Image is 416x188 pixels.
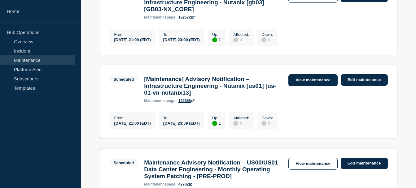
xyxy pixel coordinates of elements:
p: Down : [261,116,273,120]
a: View maintenance [288,158,337,170]
h3: [Maintenance] Advisory Notification – Infrastructure Engineering - Nutanix [us01] [us-01-vn-nutan... [144,76,282,96]
div: 0 [261,120,273,126]
div: [DATE] 21:00 (EDT) [114,37,151,42]
a: 132668 [178,99,195,103]
span: maintenance [144,15,167,19]
div: disabled [233,37,238,42]
p: To : [163,116,200,120]
div: 1 [212,37,221,42]
span: maintenance [144,182,167,186]
p: page [144,182,175,186]
a: 42782 [178,182,192,186]
p: From : [114,116,151,120]
p: Down : [261,32,273,37]
div: disabled [233,121,238,126]
div: 0 [233,37,249,42]
div: 1 [212,120,221,126]
div: up [212,37,217,42]
div: [DATE] 23:00 (EDT) [163,37,200,42]
p: Affected : [233,32,249,37]
a: Edit maintenance [341,74,388,86]
a: 132672 [178,15,195,19]
p: Affected : [233,116,249,120]
h3: Maintenance Advisory Notification – US00/US01– Data Center Engineering - Monthly Operating System... [144,159,282,180]
div: up [212,121,217,126]
p: To : [163,32,200,37]
div: Scheduled [114,160,134,165]
div: 0 [261,37,273,42]
span: maintenance [144,99,167,103]
div: 0 [233,120,249,126]
div: [DATE] 23:59 (EDT) [163,120,200,126]
p: Up : [212,32,221,37]
p: page [144,15,175,19]
p: Up : [212,116,221,120]
a: Edit maintenance [341,158,388,169]
a: View maintenance [288,74,337,86]
p: From : [114,32,151,37]
p: page [144,99,175,103]
div: [DATE] 21:00 (EDT) [114,120,151,126]
div: disabled [261,121,266,126]
div: disabled [261,37,266,42]
div: Scheduled [114,77,134,82]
